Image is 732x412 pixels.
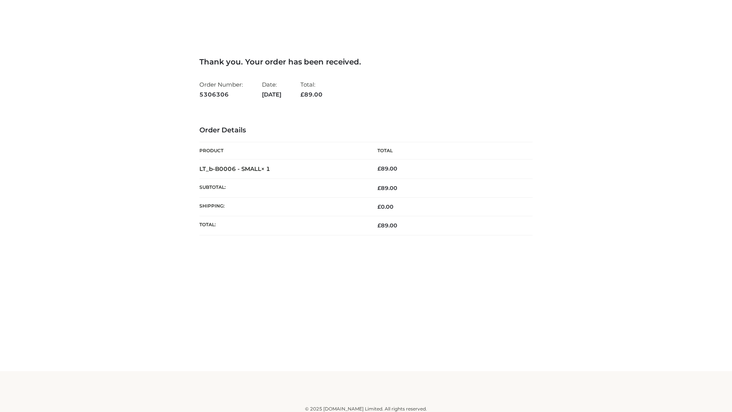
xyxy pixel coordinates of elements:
[377,203,381,210] span: £
[377,185,381,192] span: £
[199,179,366,197] th: Subtotal:
[300,78,323,101] li: Total:
[377,165,381,172] span: £
[199,57,533,66] h3: Thank you. Your order has been received.
[262,78,281,101] li: Date:
[199,126,533,135] h3: Order Details
[377,165,397,172] bdi: 89.00
[377,222,397,229] span: 89.00
[261,165,270,172] strong: × 1
[199,90,243,100] strong: 5306306
[377,222,381,229] span: £
[199,142,366,159] th: Product
[377,203,393,210] bdi: 0.00
[199,198,366,216] th: Shipping:
[300,91,304,98] span: £
[199,216,366,235] th: Total:
[366,142,533,159] th: Total
[199,78,243,101] li: Order Number:
[300,91,323,98] span: 89.00
[199,165,270,172] strong: LT_b-B0006 - SMALL
[262,90,281,100] strong: [DATE]
[377,185,397,192] span: 89.00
